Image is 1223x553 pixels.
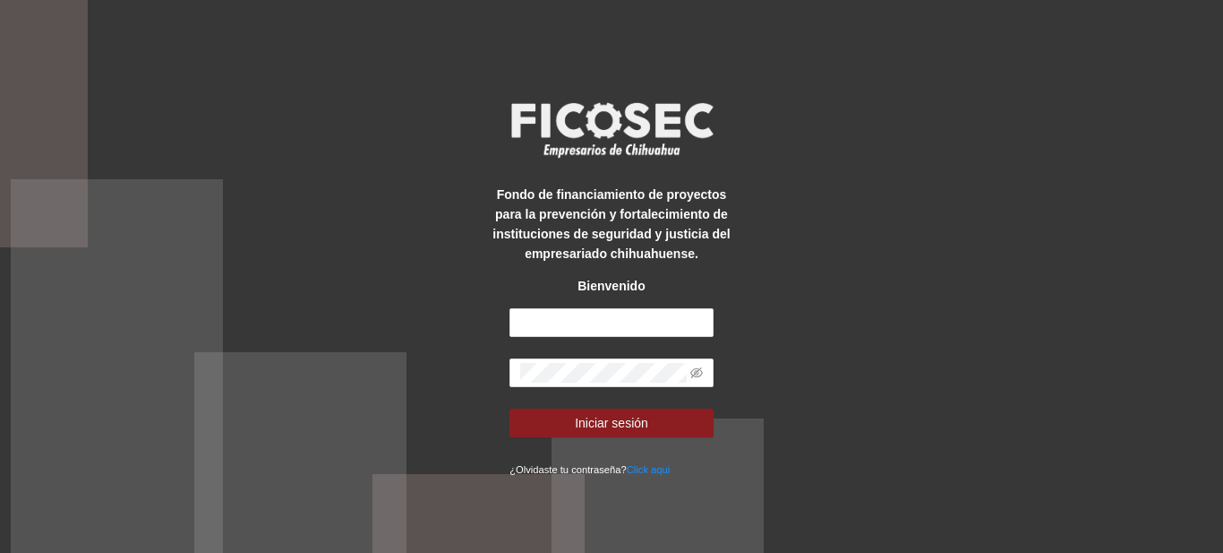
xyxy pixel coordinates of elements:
[627,464,671,475] a: Click aqui
[509,464,670,475] small: ¿Olvidaste tu contraseña?
[492,187,730,261] strong: Fondo de financiamiento de proyectos para la prevención y fortalecimiento de instituciones de seg...
[575,413,648,433] span: Iniciar sesión
[690,367,703,379] span: eye-invisible
[577,279,645,293] strong: Bienvenido
[509,409,714,437] button: Iniciar sesión
[500,97,723,163] img: logo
